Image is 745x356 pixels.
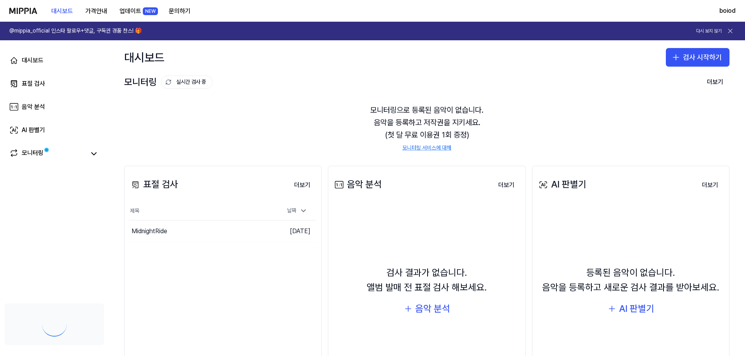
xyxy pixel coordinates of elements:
[79,3,113,19] button: 가격안내
[129,202,270,220] th: 제목
[415,301,450,316] div: 음악 분석
[537,177,586,192] div: AI 판별기
[143,7,158,15] div: NEW
[124,95,729,161] div: 모니터링으로 등록된 음악이 없습니다. 음악을 등록하고 저작권을 지키세요. (첫 달 무료 이용권 1회 증정)
[492,177,521,193] button: 더보기
[22,126,45,135] div: AI 판별기
[22,79,45,88] div: 표절 검사
[542,265,719,295] div: 등록된 음악이 없습니다. 음악을 등록하고 새로운 검사 결과를 받아보세요.
[161,76,213,89] button: 실시간 검사 중
[9,8,37,14] img: logo
[22,56,43,65] div: 대시보드
[696,28,722,34] button: 다시 보지 않기
[284,205,310,217] div: 날짜
[288,177,317,193] button: 더보기
[367,265,487,295] div: 검사 결과가 없습니다. 앨범 발매 전 표절 검사 해보세요.
[113,3,163,19] button: 업데이트NEW
[124,75,213,89] div: 모니터링
[45,3,79,19] button: 대시보드
[22,148,43,159] div: 모니터링
[22,102,45,112] div: 음악 분석
[5,98,104,116] a: 음악 분석
[696,177,724,193] button: 더보기
[270,220,317,242] td: [DATE]
[333,177,382,192] div: 음악 분석
[288,177,317,193] a: 더보기
[719,6,736,15] button: boiod
[5,51,104,70] a: 대시보드
[492,177,521,193] a: 더보기
[124,48,165,67] div: 대시보드
[701,74,729,90] button: 더보기
[666,48,729,67] button: 검사 시작하기
[129,177,178,192] div: 표절 검사
[5,121,104,139] a: AI 판별기
[402,144,451,152] a: 모니터링 서비스에 대해
[619,301,654,316] div: AI 판별기
[607,301,654,316] button: AI 판별기
[404,301,450,316] button: 음악 분석
[9,148,85,159] a: 모니터링
[132,227,167,236] div: MidnightRide
[9,27,142,35] h1: @mippia_official 인스타 팔로우+댓글, 구독권 경품 찬스! 🎁
[696,177,724,193] a: 더보기
[5,74,104,93] a: 표절 검사
[113,0,163,22] a: 업데이트NEW
[163,3,197,19] button: 문의하기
